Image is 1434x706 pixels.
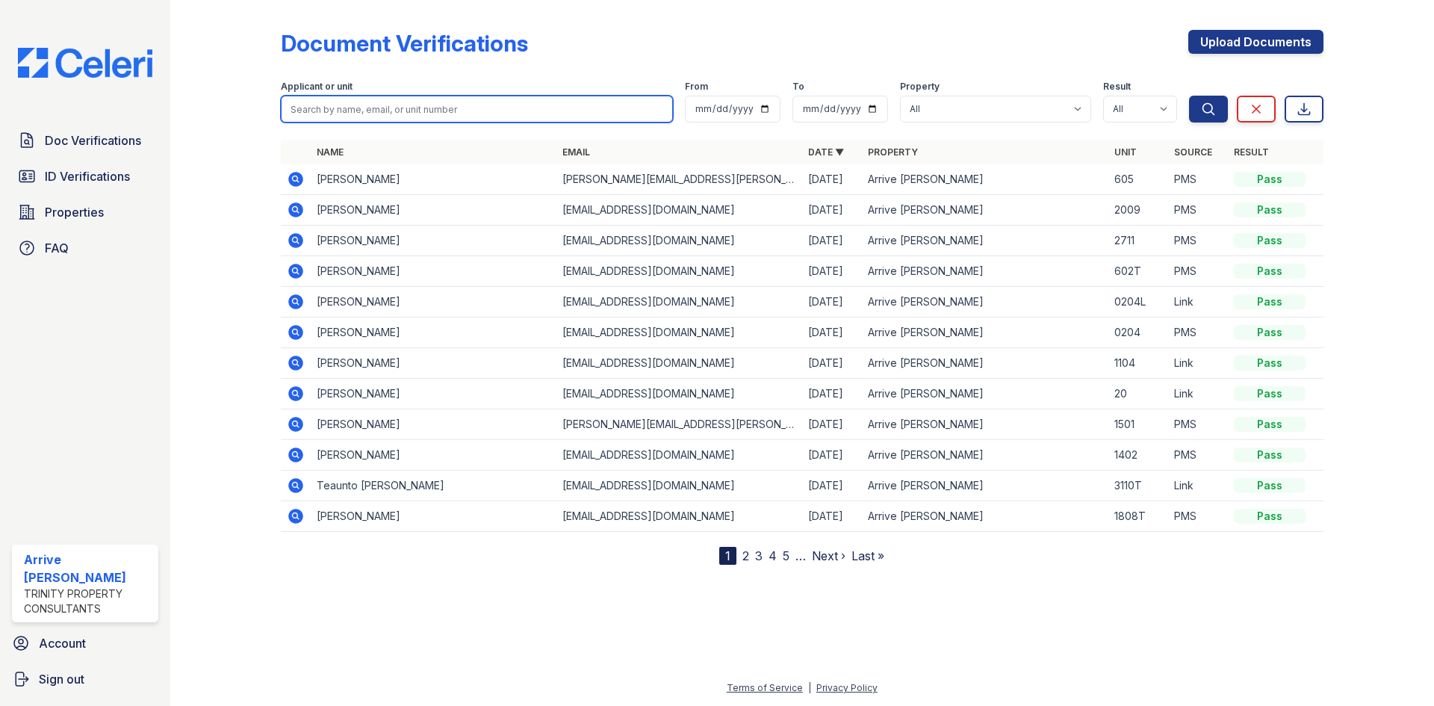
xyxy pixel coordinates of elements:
td: [DATE] [802,348,862,379]
div: Pass [1234,294,1306,309]
td: Arrive [PERSON_NAME] [862,256,1108,287]
div: Trinity Property Consultants [24,586,152,616]
a: Doc Verifications [12,126,158,155]
td: Arrive [PERSON_NAME] [862,440,1108,471]
div: Arrive [PERSON_NAME] [24,551,152,586]
div: 1 [719,547,736,565]
td: Link [1168,379,1228,409]
td: [DATE] [802,471,862,501]
td: 20 [1108,379,1168,409]
span: ID Verifications [45,167,130,185]
td: [EMAIL_ADDRESS][DOMAIN_NAME] [556,440,802,471]
td: 602T [1108,256,1168,287]
td: PMS [1168,256,1228,287]
td: Arrive [PERSON_NAME] [862,287,1108,318]
td: [EMAIL_ADDRESS][DOMAIN_NAME] [556,379,802,409]
td: [EMAIL_ADDRESS][DOMAIN_NAME] [556,256,802,287]
td: 1104 [1108,348,1168,379]
td: [DATE] [802,287,862,318]
td: 1402 [1108,440,1168,471]
td: 2009 [1108,195,1168,226]
div: Pass [1234,325,1306,340]
td: [EMAIL_ADDRESS][DOMAIN_NAME] [556,195,802,226]
span: Sign out [39,670,84,688]
a: Result [1234,146,1269,158]
td: Arrive [PERSON_NAME] [862,471,1108,501]
td: [DATE] [802,195,862,226]
a: 5 [783,548,789,563]
td: [PERSON_NAME] [311,287,556,318]
td: [PERSON_NAME] [311,379,556,409]
a: Unit [1114,146,1137,158]
td: Link [1168,471,1228,501]
td: [EMAIL_ADDRESS][DOMAIN_NAME] [556,348,802,379]
td: [PERSON_NAME][EMAIL_ADDRESS][PERSON_NAME][DOMAIN_NAME] [556,164,802,195]
td: 1501 [1108,409,1168,440]
div: | [808,682,811,693]
td: [PERSON_NAME] [311,318,556,348]
label: To [792,81,804,93]
a: Next › [812,548,845,563]
td: Arrive [PERSON_NAME] [862,226,1108,256]
td: Arrive [PERSON_NAME] [862,164,1108,195]
td: Arrive [PERSON_NAME] [862,501,1108,532]
label: Applicant or unit [281,81,353,93]
td: Arrive [PERSON_NAME] [862,195,1108,226]
td: PMS [1168,195,1228,226]
td: 605 [1108,164,1168,195]
span: FAQ [45,239,69,257]
td: [EMAIL_ADDRESS][DOMAIN_NAME] [556,226,802,256]
span: Properties [45,203,104,221]
div: Pass [1234,233,1306,248]
td: 0204 [1108,318,1168,348]
a: Account [6,628,164,658]
td: [EMAIL_ADDRESS][DOMAIN_NAME] [556,318,802,348]
a: Source [1174,146,1212,158]
div: Pass [1234,264,1306,279]
td: Arrive [PERSON_NAME] [862,379,1108,409]
td: [DATE] [802,164,862,195]
td: [PERSON_NAME] [311,348,556,379]
td: [PERSON_NAME] [311,501,556,532]
td: Arrive [PERSON_NAME] [862,409,1108,440]
td: [PERSON_NAME] [311,440,556,471]
a: Last » [851,548,884,563]
td: [DATE] [802,501,862,532]
a: Upload Documents [1188,30,1323,54]
td: [DATE] [802,409,862,440]
td: [DATE] [802,318,862,348]
div: Pass [1234,417,1306,432]
div: Pass [1234,509,1306,524]
img: CE_Logo_Blue-a8612792a0a2168367f1c8372b55b34899dd931a85d93a1a3d3e32e68fde9ad4.png [6,48,164,78]
a: ID Verifications [12,161,158,191]
a: Sign out [6,664,164,694]
a: Name [317,146,344,158]
td: [PERSON_NAME][EMAIL_ADDRESS][PERSON_NAME][DOMAIN_NAME] [556,409,802,440]
td: [DATE] [802,379,862,409]
td: [DATE] [802,256,862,287]
td: [DATE] [802,440,862,471]
td: [EMAIL_ADDRESS][DOMAIN_NAME] [556,471,802,501]
a: Date ▼ [808,146,844,158]
a: 2 [742,548,749,563]
td: 1808T [1108,501,1168,532]
td: PMS [1168,226,1228,256]
input: Search by name, email, or unit number [281,96,673,123]
td: PMS [1168,440,1228,471]
td: 3110T [1108,471,1168,501]
td: Arrive [PERSON_NAME] [862,318,1108,348]
td: [EMAIL_ADDRESS][DOMAIN_NAME] [556,501,802,532]
a: Email [562,146,590,158]
label: Property [900,81,940,93]
td: PMS [1168,409,1228,440]
a: Privacy Policy [816,682,878,693]
td: Link [1168,287,1228,318]
a: 3 [755,548,763,563]
label: From [685,81,708,93]
div: Pass [1234,202,1306,217]
span: Account [39,634,86,652]
div: Pass [1234,386,1306,401]
td: 2711 [1108,226,1168,256]
a: 4 [769,548,777,563]
td: [EMAIL_ADDRESS][DOMAIN_NAME] [556,287,802,318]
